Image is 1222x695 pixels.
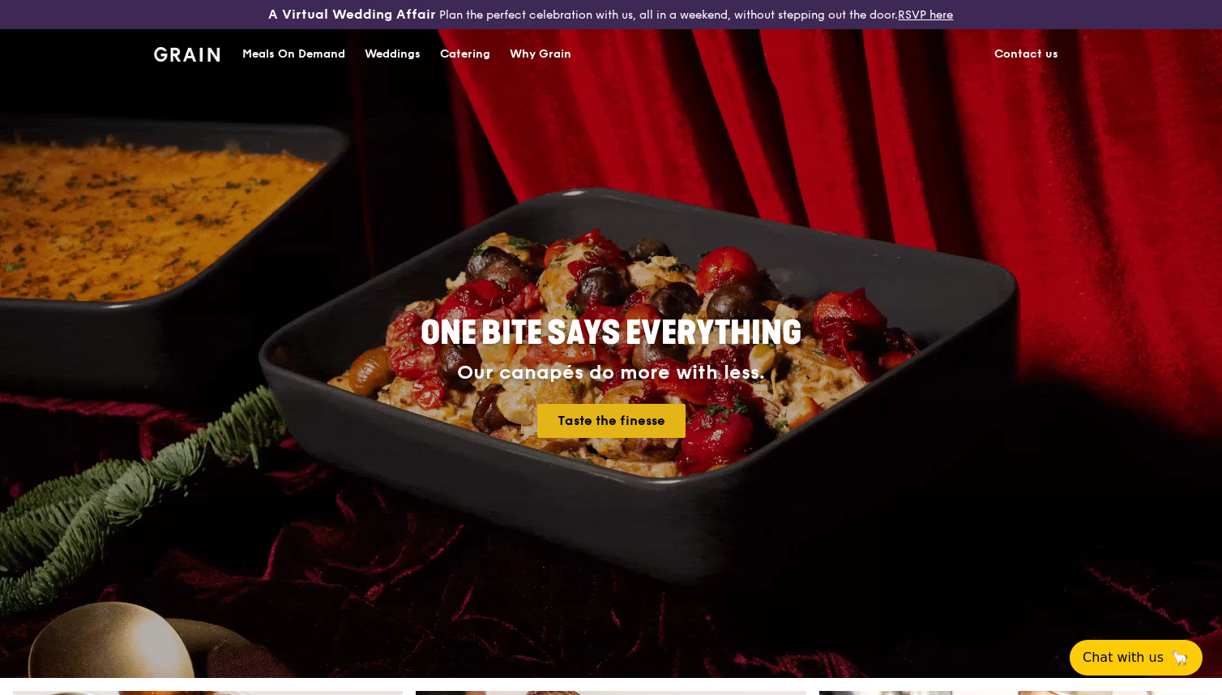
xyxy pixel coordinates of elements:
[154,28,220,77] a: GrainGrain
[319,362,903,384] div: Our canapés do more with less.
[500,30,581,79] a: Why Grain
[430,30,500,79] a: Catering
[440,30,490,79] div: Catering
[154,47,220,62] img: Grain
[421,314,801,353] span: ONE BITE SAYS EVERYTHING
[510,30,571,79] div: Why Grain
[898,8,953,22] a: RSVP here
[242,30,345,79] div: Meals On Demand
[355,30,430,79] a: Weddings
[203,6,1018,23] div: Plan the perfect celebration with us, all in a weekend, without stepping out the door.
[1170,648,1190,667] span: 🦙
[268,6,436,23] h3: A Virtual Wedding Affair
[1083,648,1164,667] span: Chat with us
[365,30,421,79] div: Weddings
[1070,640,1203,676] button: Chat with us🦙
[985,30,1068,79] a: Contact us
[537,404,686,438] a: Taste the finesse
